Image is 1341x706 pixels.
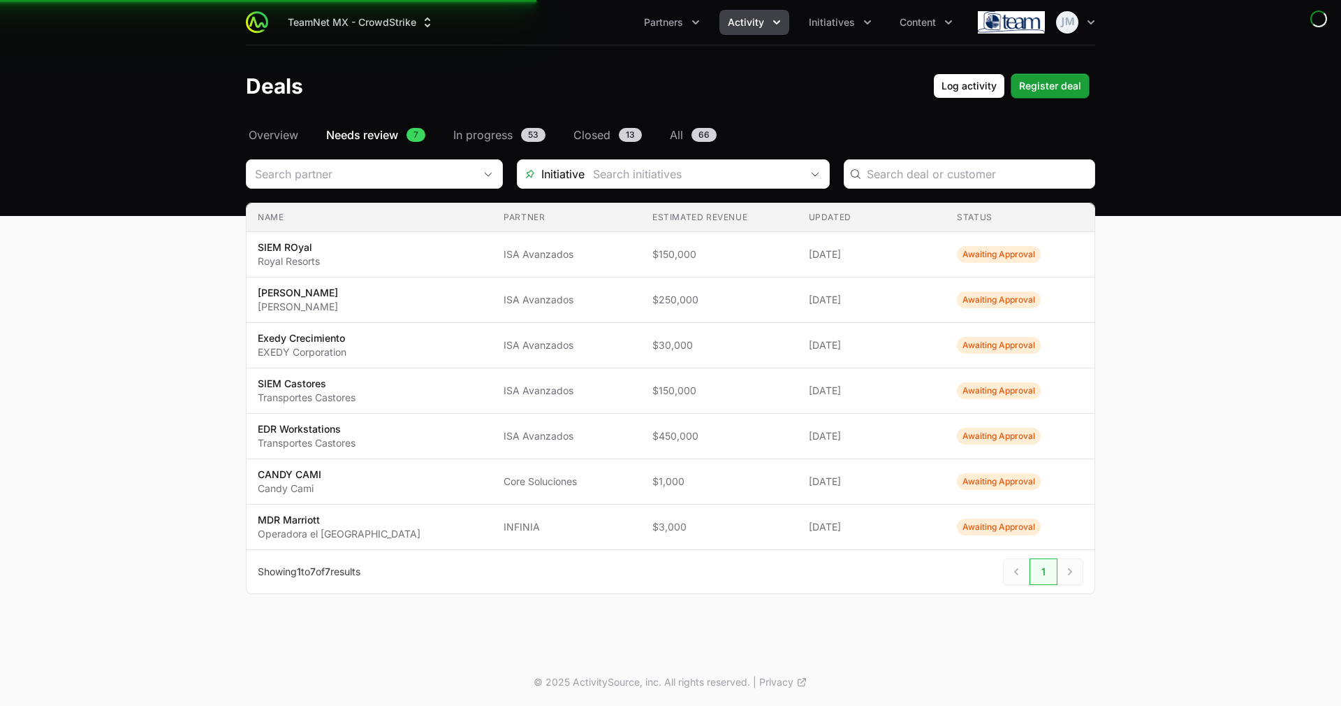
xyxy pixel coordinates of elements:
button: Initiatives [800,10,880,35]
span: Partners [644,15,683,29]
p: SIEM ROyal [258,240,320,254]
input: Search initiatives [585,160,801,188]
th: Partner [492,203,641,232]
span: Initiative [518,166,585,182]
span: Closed [573,127,610,143]
h1: Deals [246,73,303,99]
p: Exedy Crecimiento [258,331,346,345]
img: TeamNet MX [978,8,1045,36]
span: 1 [297,565,301,577]
span: $150,000 [652,384,786,398]
span: $3,000 [652,520,786,534]
span: ISA Avanzados [504,338,630,352]
span: Core Soluciones [504,475,630,489]
a: In progress53 [450,127,548,143]
p: EDR Workstations [258,422,356,436]
span: [DATE] [809,247,935,261]
span: $1,000 [652,475,786,489]
span: ISA Avanzados [504,247,630,261]
span: 13 [619,128,642,142]
img: ActivitySource [246,11,268,34]
input: Search partner [247,160,474,188]
nav: Deals navigation [246,127,1095,143]
button: TeamNet MX - CrowdStrike [279,10,443,35]
span: $150,000 [652,247,786,261]
th: Status [946,203,1094,232]
p: [PERSON_NAME] [258,286,338,300]
span: 7 [406,128,425,142]
div: Initiatives menu [800,10,880,35]
button: Register deal [1011,73,1090,99]
span: [DATE] [809,520,935,534]
p: Royal Resorts [258,254,320,268]
button: Partners [636,10,708,35]
p: Showing to of results [258,565,360,579]
span: [DATE] [809,293,935,307]
span: Needs review [326,127,398,143]
div: Partners menu [636,10,708,35]
span: [DATE] [809,384,935,398]
span: [DATE] [809,475,935,489]
p: CANDY CAMI [258,468,321,482]
input: Search deal or customer [867,166,1086,182]
span: INFINIA [504,520,630,534]
span: ISA Avanzados [504,429,630,443]
span: $450,000 [652,429,786,443]
span: Content [900,15,936,29]
p: [PERSON_NAME] [258,300,338,314]
div: Supplier switch menu [279,10,443,35]
span: Activity [728,15,764,29]
span: [DATE] [809,429,935,443]
button: Log activity [933,73,1005,99]
button: Activity [719,10,789,35]
p: Transportes Castores [258,436,356,450]
a: Closed13 [571,127,645,143]
span: 1 [1029,559,1057,585]
span: ISA Avanzados [504,293,630,307]
span: Overview [249,127,298,143]
a: All66 [667,127,719,143]
div: Main navigation [268,10,961,35]
p: SIEM Castores [258,377,356,391]
th: Name [247,203,492,232]
img: Juan Manuel Zuleta [1056,11,1078,34]
span: | [753,675,756,689]
div: Primary actions [933,73,1090,99]
span: 53 [521,128,545,142]
a: Overview [246,127,301,143]
p: Transportes Castores [258,391,356,405]
span: Log activity [941,78,997,94]
a: Needs review7 [323,127,428,143]
p: MDR Marriott [258,513,420,527]
span: 7 [310,565,316,577]
p: EXEDY Corporation [258,345,346,359]
th: Updated [798,203,946,232]
p: Operadora el [GEOGRAPHIC_DATA] [258,527,420,541]
button: Content [891,10,961,35]
span: All [670,127,683,143]
th: Estimated revenue [641,203,798,232]
div: Activity menu [719,10,789,35]
a: Privacy [759,675,807,689]
div: Content menu [891,10,961,35]
span: $30,000 [652,338,786,352]
span: ISA Avanzados [504,384,630,398]
span: 66 [691,128,717,142]
div: Open [801,160,829,188]
section: Deals Filters [246,159,1095,594]
span: $250,000 [652,293,786,307]
span: [DATE] [809,338,935,352]
span: Register deal [1019,78,1081,94]
span: Initiatives [809,15,855,29]
p: © 2025 ActivitySource, inc. All rights reserved. [534,675,750,689]
span: In progress [453,127,513,143]
span: 7 [325,565,330,577]
div: Open [474,160,502,188]
p: Candy Cami [258,482,321,496]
